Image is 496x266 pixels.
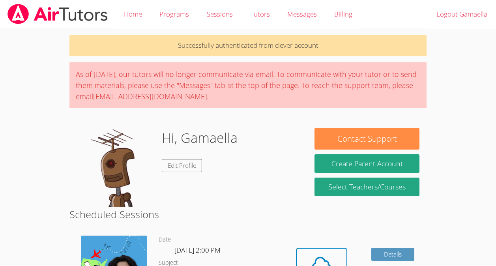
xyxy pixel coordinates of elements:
dt: Date [159,235,171,245]
span: Messages [287,9,317,19]
a: Details [371,248,415,261]
p: Successfully authenticated from clever account [69,35,427,56]
h1: Hi, Gamaella [162,128,238,148]
button: Contact Support [314,128,419,150]
h2: Scheduled Sessions [69,207,427,222]
img: default.png [77,128,155,207]
span: [DATE] 2:00 PM [174,245,221,255]
button: Create Parent Account [314,154,419,173]
a: Select Teachers/Courses [314,178,419,196]
a: Edit Profile [162,159,202,172]
div: As of [DATE], our tutors will no longer communicate via email. To communicate with your tutor or ... [69,62,427,108]
img: airtutors_banner-c4298cdbf04f3fff15de1276eac7730deb9818008684d7c2e4769d2f7ddbe033.png [7,4,109,24]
